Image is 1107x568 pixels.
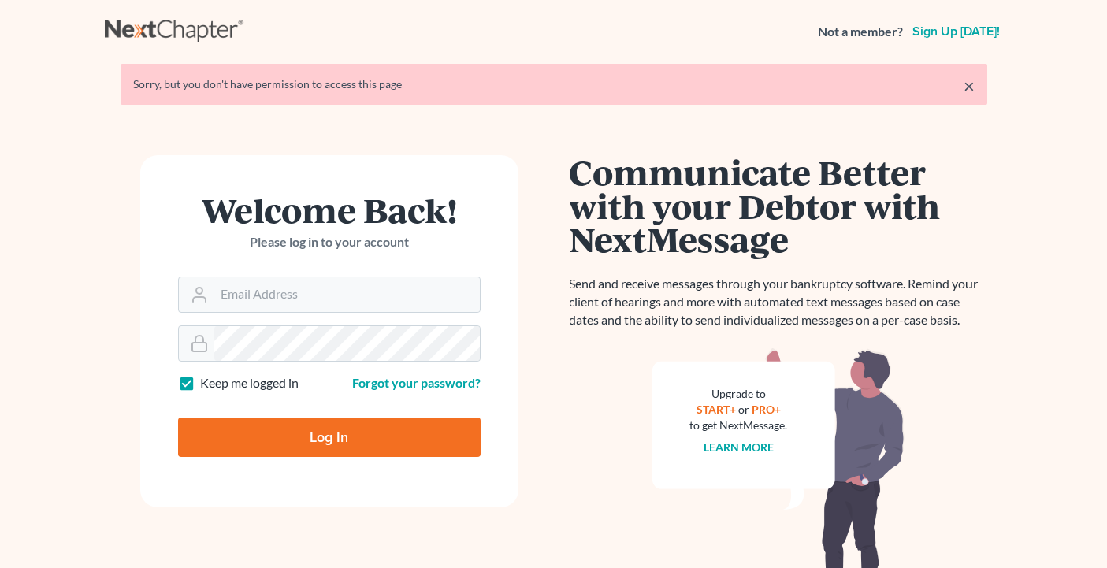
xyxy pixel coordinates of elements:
input: Log In [178,418,481,457]
a: START+ [697,403,736,416]
label: Keep me logged in [200,374,299,392]
p: Send and receive messages through your bankruptcy software. Remind your client of hearings and mo... [570,275,987,329]
p: Please log in to your account [178,233,481,251]
input: Email Address [214,277,480,312]
div: Upgrade to [690,386,788,402]
a: Learn more [704,440,774,454]
div: Sorry, but you don't have permission to access this page [133,76,975,92]
a: Sign up [DATE]! [909,25,1003,38]
div: to get NextMessage. [690,418,788,433]
a: PRO+ [752,403,781,416]
a: × [964,76,975,95]
strong: Not a member? [818,23,903,41]
span: or [738,403,749,416]
h1: Communicate Better with your Debtor with NextMessage [570,155,987,256]
h1: Welcome Back! [178,193,481,227]
a: Forgot your password? [352,375,481,390]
